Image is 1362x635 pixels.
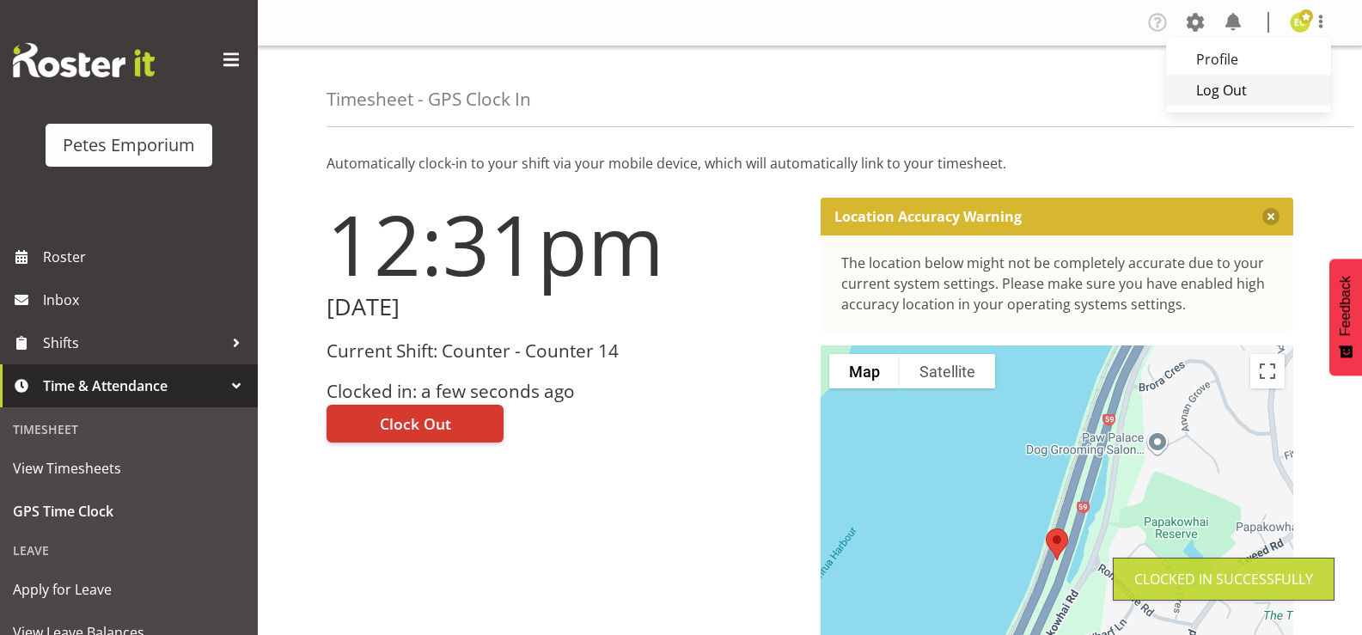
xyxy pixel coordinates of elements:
div: Timesheet [4,412,253,447]
span: Feedback [1338,276,1353,336]
button: Feedback - Show survey [1329,259,1362,376]
div: Leave [4,533,253,568]
a: Log Out [1166,75,1331,106]
h1: 12:31pm [327,198,800,290]
button: Clock Out [327,405,504,443]
span: Shifts [43,330,223,356]
p: Location Accuracy Warning [834,208,1022,225]
h4: Timesheet - GPS Clock In [327,89,531,109]
h2: [DATE] [327,294,800,321]
div: The location below might not be completely accurate due to your current system settings. Please m... [841,253,1273,314]
button: Show street map [829,354,900,388]
span: Inbox [43,287,249,313]
span: Roster [43,244,249,270]
a: Apply for Leave [4,568,253,611]
span: Time & Attendance [43,373,223,399]
span: Apply for Leave [13,577,245,602]
button: Toggle fullscreen view [1250,354,1285,388]
span: View Timesheets [13,455,245,481]
span: GPS Time Clock [13,498,245,524]
a: GPS Time Clock [4,490,253,533]
div: Clocked in Successfully [1134,569,1313,589]
div: Petes Emporium [63,132,195,158]
a: Profile [1166,44,1331,75]
span: Clock Out [380,412,451,435]
button: Close message [1262,208,1280,225]
button: Show satellite imagery [900,354,995,388]
h3: Clocked in: a few seconds ago [327,382,800,401]
img: Rosterit website logo [13,43,155,77]
a: View Timesheets [4,447,253,490]
h3: Current Shift: Counter - Counter 14 [327,341,800,361]
img: emma-croft7499.jpg [1290,12,1310,33]
p: Automatically clock-in to your shift via your mobile device, which will automatically link to you... [327,153,1293,174]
